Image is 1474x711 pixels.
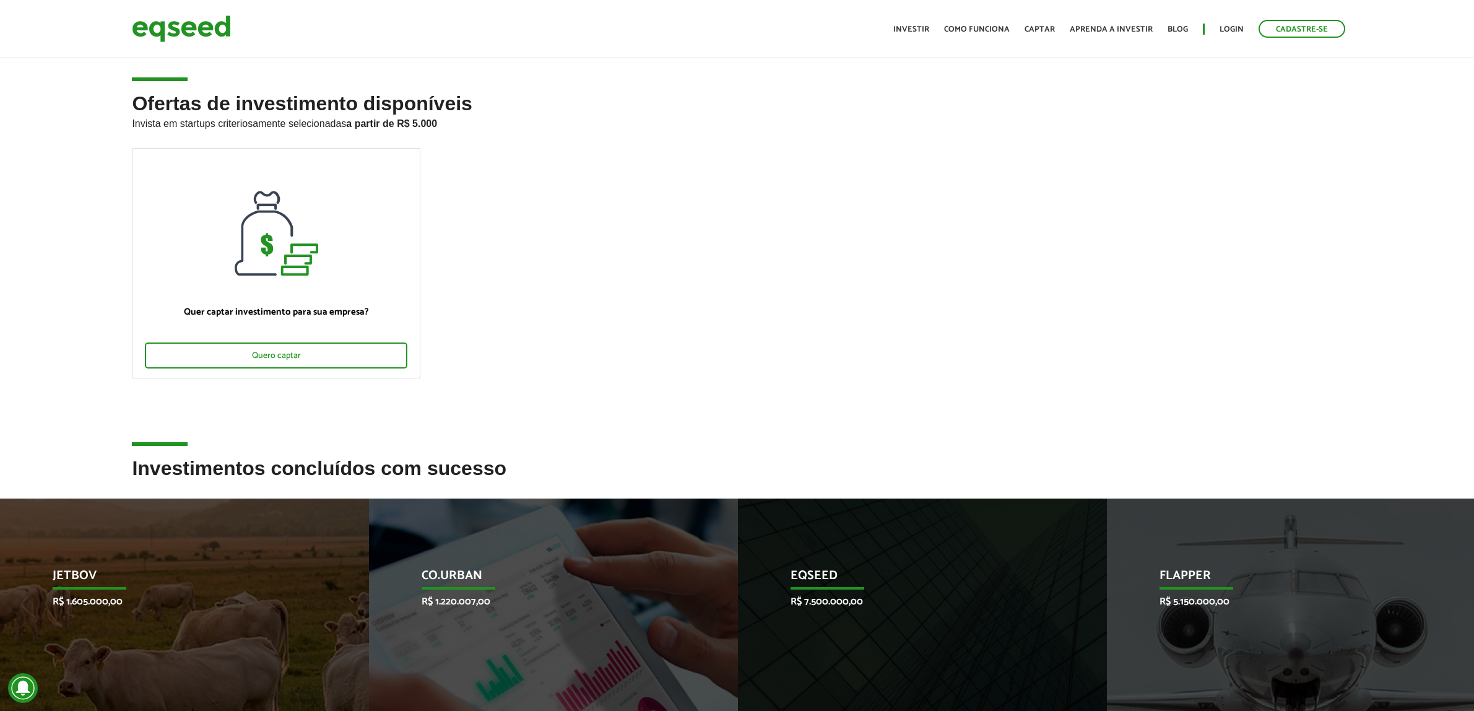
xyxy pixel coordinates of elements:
[132,458,1342,498] h2: Investimentos concluídos com sucesso
[1220,25,1244,33] a: Login
[791,569,1036,590] p: EqSeed
[1025,25,1055,33] a: Captar
[53,596,298,608] p: R$ 1.605.000,00
[1259,20,1345,38] a: Cadastre-se
[145,342,407,369] div: Quero captar
[132,148,420,378] a: Quer captar investimento para sua empresa? Quero captar
[53,569,298,590] p: JetBov
[422,569,667,590] p: Co.Urban
[893,25,929,33] a: Investir
[422,596,667,608] p: R$ 1.220.007,00
[132,12,231,45] img: EqSeed
[132,115,1342,129] p: Invista em startups criteriosamente selecionadas
[1070,25,1153,33] a: Aprenda a investir
[1160,569,1405,590] p: Flapper
[944,25,1010,33] a: Como funciona
[1168,25,1188,33] a: Blog
[346,118,437,129] strong: a partir de R$ 5.000
[132,93,1342,148] h2: Ofertas de investimento disponíveis
[791,596,1036,608] p: R$ 7.500.000,00
[1160,596,1405,608] p: R$ 5.150.000,00
[145,307,407,318] p: Quer captar investimento para sua empresa?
